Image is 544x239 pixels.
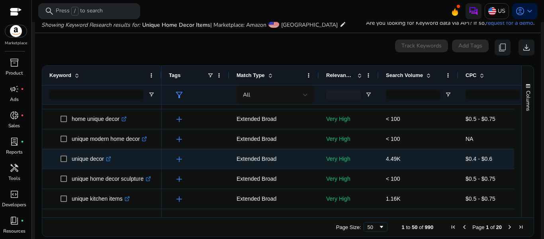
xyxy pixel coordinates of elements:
span: 20 [496,224,502,230]
span: CPC [466,72,476,78]
p: Extended Broad [237,191,312,207]
span: fiber_manual_record [21,219,24,222]
span: 1 [402,224,405,230]
p: Extended Broad [237,151,312,167]
p: unique decor [72,151,111,167]
div: Page Size: [336,224,361,230]
span: of [490,224,495,230]
p: Sales [8,122,20,129]
span: < 100 [386,176,400,182]
span: < 100 [386,116,400,122]
p: unique kitchen items [72,191,130,207]
span: 990 [425,224,434,230]
span: add [174,115,184,124]
span: keyboard_arrow_down [525,6,534,16]
span: $0.5 - $0.75 [466,196,495,202]
p: Extended Broad [237,111,312,127]
span: Keyword [49,72,71,78]
span: 4.49K [386,156,401,162]
p: Tools [8,175,20,182]
span: fiber_manual_record [21,140,24,143]
p: Reports [6,148,23,156]
span: $0.5 - $0.75 [466,116,495,122]
span: Search Volume [386,72,423,78]
p: home unique decor [72,111,127,127]
span: add [174,134,184,144]
span: book_4 [10,216,19,225]
span: search [45,6,54,16]
button: Open Filter Menu [365,91,372,98]
button: Open Filter Menu [445,91,451,98]
span: add [174,174,184,184]
p: Extended Broad [237,171,312,187]
span: fiber_manual_record [21,114,24,117]
span: Tags [169,72,180,78]
span: add [174,194,184,204]
p: Ads [10,96,19,103]
input: Keyword Filter Input [49,90,143,99]
span: handyman [10,163,19,173]
span: | Marketplace: Amazon [210,21,266,29]
mat-icon: edit [340,20,346,29]
span: NA [466,136,473,142]
span: Columns [524,91,532,111]
div: 50 [368,224,378,230]
p: Developers [2,201,26,208]
span: 1 [486,224,489,230]
span: Relevance Score [326,72,354,78]
button: Open Filter Menu [148,91,155,98]
span: lab_profile [10,137,19,146]
span: fiber_manual_record [21,87,24,91]
span: to [406,224,410,230]
div: Last Page [518,224,524,230]
span: add [174,154,184,164]
span: code_blocks [10,190,19,199]
p: unique home decor sculpture [72,171,151,187]
span: donut_small [10,111,19,120]
p: Press to search [56,7,103,16]
span: 1.16K [386,196,401,202]
p: Marketplace [5,40,27,46]
img: us.svg [488,7,496,15]
span: account_circle [515,6,525,16]
button: download [519,40,534,55]
p: US [498,4,505,18]
p: unique modern home decor [72,131,147,147]
span: Unique Home Decor Items [142,21,210,29]
div: First Page [450,224,456,230]
span: $0.4 - $0.6 [466,156,492,162]
span: Page [472,224,484,230]
p: Very High [326,111,372,127]
span: download [522,43,531,52]
span: / [71,7,78,16]
span: campaign [10,84,19,94]
div: Page Size [364,222,387,232]
p: Very High [326,131,372,147]
p: Resources [3,227,25,235]
span: of [419,224,423,230]
p: Extended Broad [237,131,312,147]
span: All [243,91,250,99]
p: Very High [326,151,372,167]
span: filter_alt [174,90,184,100]
span: < 100 [386,136,400,142]
p: Very High [326,171,372,187]
p: Product [6,69,23,77]
span: Match Type [237,72,265,78]
input: CPC Filter Input [466,90,520,99]
i: Showing Keyword Research results for: [41,21,140,29]
span: [GEOGRAPHIC_DATA] [281,21,338,29]
span: 50 [412,224,417,230]
div: Previous Page [461,224,468,230]
span: inventory_2 [10,58,19,67]
div: Next Page [507,224,513,230]
img: amazon.svg [5,25,27,37]
span: $0.5 - $0.75 [466,176,495,182]
input: Search Volume Filter Input [386,90,440,99]
p: Very High [326,191,372,207]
